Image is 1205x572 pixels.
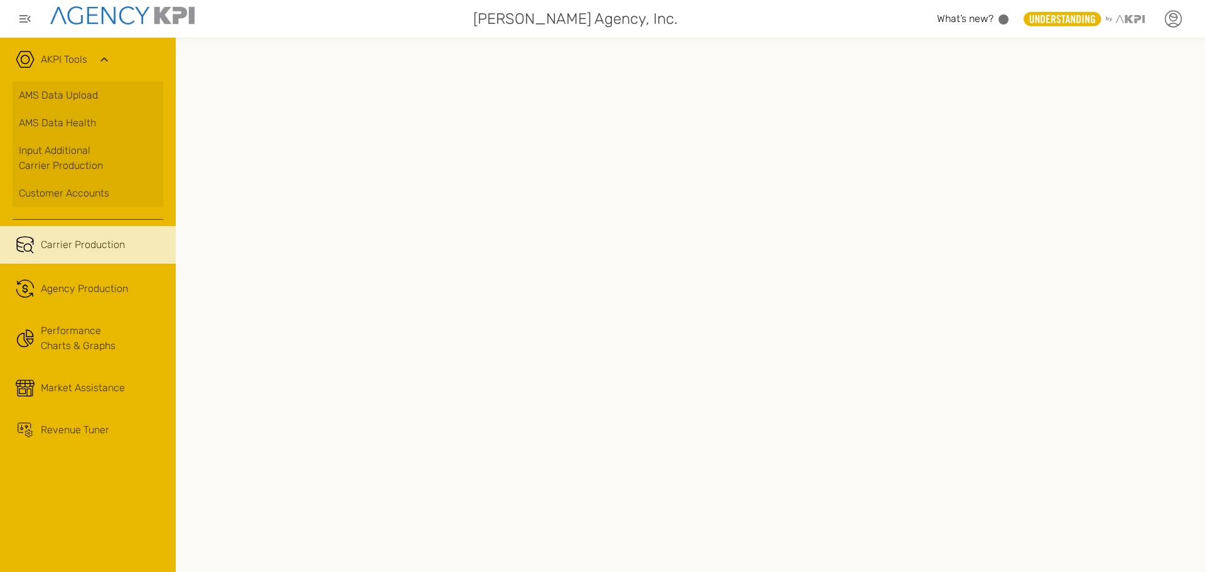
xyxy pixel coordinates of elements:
img: agencykpi-logo-550x69-2d9e3fa8.png [50,6,195,24]
a: AMS Data Health [13,109,163,137]
div: Market Assistance [41,380,125,396]
div: Customer Accounts [19,186,157,201]
a: AKPI Tools [41,52,87,67]
a: Input AdditionalCarrier Production [13,137,163,180]
a: AMS Data Upload [13,82,163,109]
a: Customer Accounts [13,180,163,207]
span: AMS Data Health [19,116,96,131]
span: What’s new? [937,13,993,24]
div: Revenue Tuner [41,423,109,438]
span: Agency Production [41,281,128,296]
span: [PERSON_NAME] Agency, Inc. [473,8,678,30]
span: Carrier Production [41,237,125,252]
